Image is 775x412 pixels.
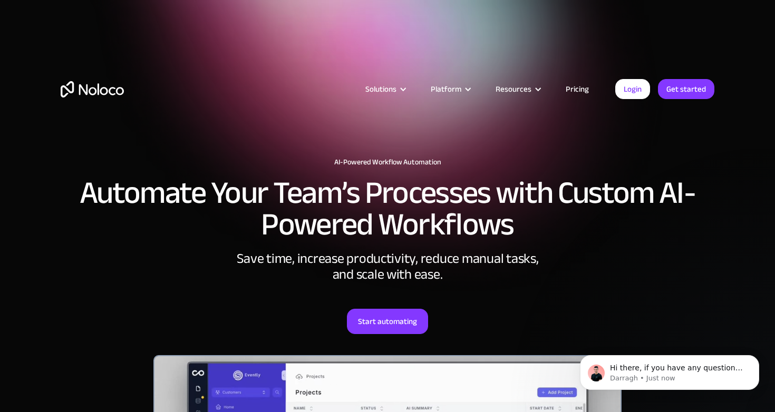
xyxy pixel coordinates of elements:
a: home [61,81,124,97]
h1: AI-Powered Workflow Automation [61,158,714,166]
div: Resources [482,82,553,96]
iframe: Intercom notifications message [564,333,775,407]
div: Solutions [365,82,396,96]
a: Pricing [553,82,602,96]
a: Start automating [347,309,428,334]
div: Save time, increase productivity, reduce manual tasks, and scale with ease. [229,251,546,282]
div: Platform [431,82,461,96]
div: Resources [496,82,531,96]
div: Solutions [352,82,418,96]
a: Get started [658,79,714,99]
div: Platform [418,82,482,96]
h2: Automate Your Team’s Processes with Custom AI-Powered Workflows [61,177,714,240]
a: Login [615,79,650,99]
